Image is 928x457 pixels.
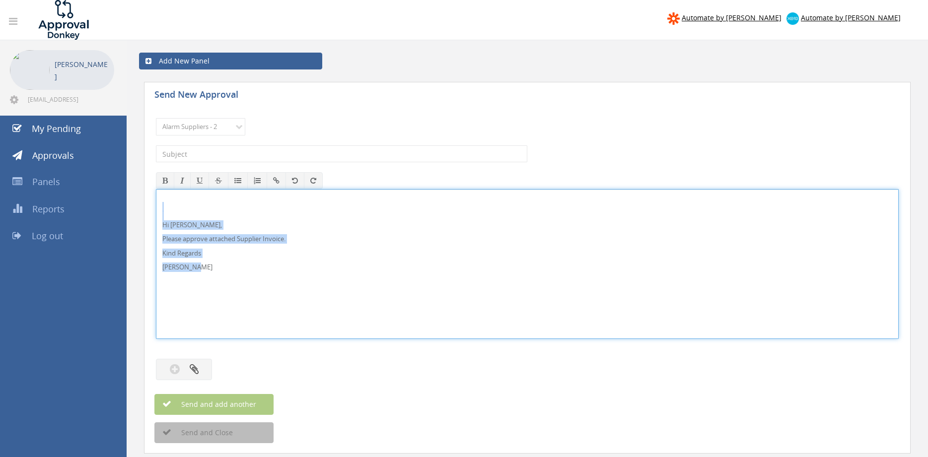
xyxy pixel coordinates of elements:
[32,230,63,242] span: Log out
[209,172,228,189] button: Strikethrough
[32,203,65,215] span: Reports
[32,123,81,134] span: My Pending
[174,172,191,189] button: Italic
[162,262,892,272] p: [PERSON_NAME]
[228,172,248,189] button: Unordered List
[682,13,782,22] span: Automate by [PERSON_NAME]
[28,95,112,103] span: [EMAIL_ADDRESS][DOMAIN_NAME]
[162,220,892,230] p: Hi [PERSON_NAME],
[160,399,256,409] span: Send and add another
[801,13,901,22] span: Automate by [PERSON_NAME]
[154,394,274,415] button: Send and add another
[190,172,209,189] button: Underline
[154,90,328,102] h5: Send New Approval
[55,58,109,83] p: [PERSON_NAME]
[162,234,892,244] p: Please approve attached Supplier Invoice.
[139,53,322,69] a: Add New Panel
[247,172,267,189] button: Ordered List
[667,12,680,25] img: zapier-logomark.png
[32,176,60,188] span: Panels
[154,422,274,443] button: Send and Close
[786,12,799,25] img: xero-logo.png
[286,172,304,189] button: Undo
[162,249,892,258] p: Kind Regards
[156,145,527,162] input: Subject
[304,172,323,189] button: Redo
[156,172,174,189] button: Bold
[267,172,286,189] button: Insert / edit link
[32,149,74,161] span: Approvals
